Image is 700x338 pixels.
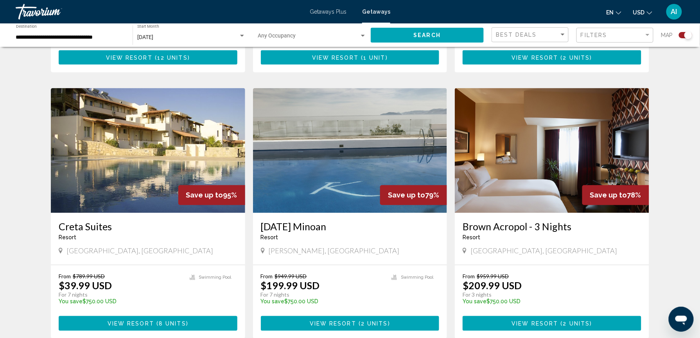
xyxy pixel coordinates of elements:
[664,4,684,20] button: User Menu
[361,321,388,327] span: 2 units
[186,191,223,199] span: Save up to
[401,275,433,280] span: Swimming Pool
[59,50,237,65] button: View Resort(12 units)
[496,32,566,38] mat-select: Sort by
[261,292,384,299] p: For 7 nights
[463,273,475,280] span: From
[153,55,190,61] span: ( )
[269,247,400,255] span: [PERSON_NAME], [GEOGRAPHIC_DATA]
[253,88,447,213] img: DL70O01X.jpg
[59,316,237,331] button: View Resort(8 units)
[362,9,390,15] a: Getaways
[633,7,652,18] button: Change currency
[261,273,273,280] span: From
[607,7,621,18] button: Change language
[59,299,83,305] span: You save
[59,292,182,299] p: For 7 nights
[607,9,614,16] span: en
[261,221,440,233] a: [DATE] Minoan
[371,28,484,42] button: Search
[363,55,386,61] span: 1 unit
[359,55,388,61] span: ( )
[275,273,307,280] span: $949.99 USD
[356,321,390,327] span: ( )
[261,299,384,305] p: $750.00 USD
[108,321,154,327] span: View Resort
[496,32,537,38] span: Best Deals
[512,321,558,327] span: View Resort
[66,247,213,255] span: [GEOGRAPHIC_DATA], [GEOGRAPHIC_DATA]
[59,273,71,280] span: From
[558,55,592,61] span: ( )
[159,321,186,327] span: 8 units
[558,321,592,327] span: ( )
[414,32,441,39] span: Search
[388,191,425,199] span: Save up to
[261,280,320,292] p: $199.99 USD
[563,321,590,327] span: 2 units
[154,321,188,327] span: ( )
[199,275,232,280] span: Swimming Pool
[261,50,440,65] button: View Resort(1 unit)
[463,292,634,299] p: For 3 nights
[157,55,188,61] span: 12 units
[463,299,634,305] p: $750.00 USD
[106,55,153,61] span: View Resort
[59,235,76,241] span: Resort
[463,221,641,233] a: Brown Acropol - 3 Nights
[59,280,112,292] p: $39.99 USD
[310,9,346,15] a: Getaways Plus
[261,299,285,305] span: You save
[59,299,182,305] p: $750.00 USD
[310,321,356,327] span: View Resort
[455,88,649,213] img: RL81I01X.jpg
[576,27,653,43] button: Filter
[633,9,645,16] span: USD
[477,273,509,280] span: $959.99 USD
[463,50,641,65] button: View Resort(2 units)
[512,55,558,61] span: View Resort
[380,185,447,205] div: 79%
[137,34,153,40] span: [DATE]
[669,307,694,332] iframe: Кнопка запуска окна обмена сообщениями
[312,55,359,61] span: View Resort
[51,88,245,213] img: 6845E01X.jpg
[581,32,607,38] span: Filters
[73,273,105,280] span: $789.99 USD
[16,4,302,20] a: Travorium
[470,247,617,255] span: [GEOGRAPHIC_DATA], [GEOGRAPHIC_DATA]
[463,299,486,305] span: You save
[661,30,673,41] span: Map
[590,191,627,199] span: Save up to
[463,316,641,331] button: View Resort(2 units)
[261,316,440,331] button: View Resort(2 units)
[671,8,677,16] span: AI
[463,235,480,241] span: Resort
[59,221,237,233] a: Creta Suites
[178,185,245,205] div: 95%
[563,55,590,61] span: 2 units
[582,185,649,205] div: 78%
[261,235,278,241] span: Resort
[463,280,522,292] p: $209.99 USD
